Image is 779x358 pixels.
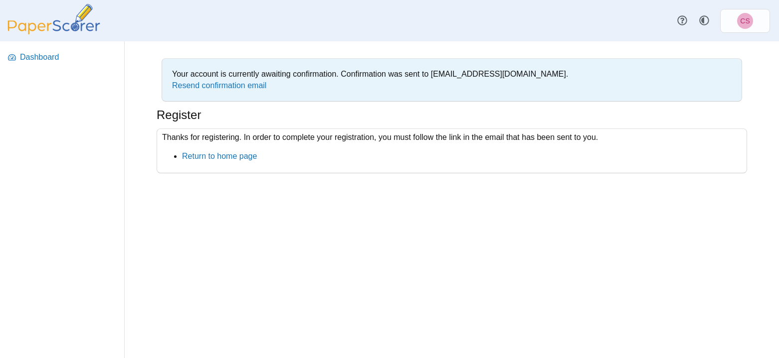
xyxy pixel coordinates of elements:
[172,81,266,90] a: Resend confirmation email
[740,17,750,24] span: Corey Schoenfelder
[157,128,747,174] div: Thanks for registering. In order to complete your registration, you must follow the link in the e...
[157,107,201,123] h1: Register
[167,64,737,96] div: Your account is currently awaiting confirmation. Confirmation was sent to [EMAIL_ADDRESS][DOMAIN_...
[4,45,121,69] a: Dashboard
[20,52,117,63] span: Dashboard
[737,13,753,29] span: Corey Schoenfelder
[4,27,104,36] a: PaperScorer
[720,9,770,33] a: Corey Schoenfelder
[4,4,104,34] img: PaperScorer
[182,152,257,160] a: Return to home page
